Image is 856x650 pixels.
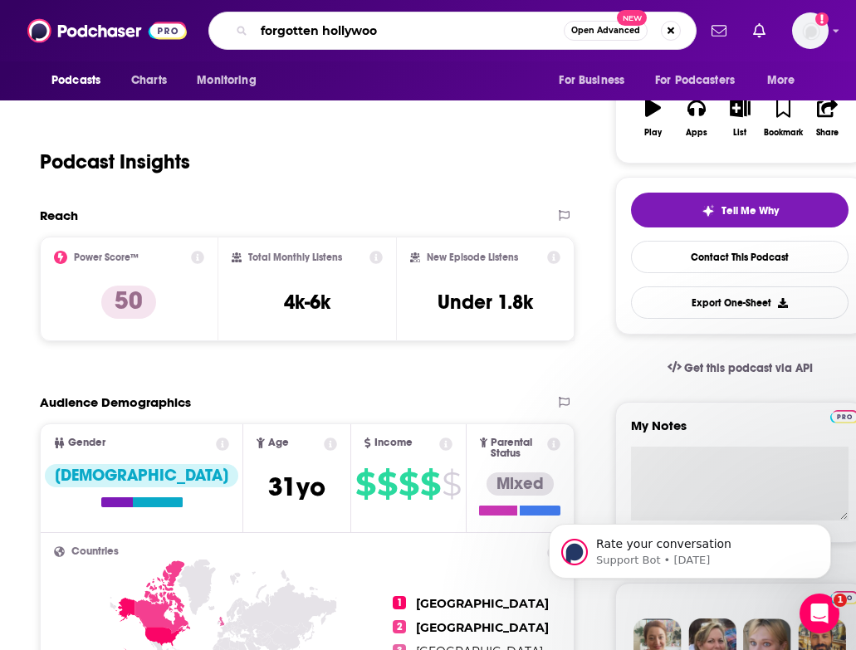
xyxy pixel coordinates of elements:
h2: Reach [40,208,78,223]
span: $ [355,471,375,497]
span: Open Advanced [571,27,640,35]
span: Logged in as RP_publicity [792,12,829,49]
span: 1 [834,594,847,607]
button: List [718,88,761,148]
span: Countries [71,546,119,557]
div: Search podcasts, credits, & more... [208,12,697,50]
a: Contact This Podcast [631,241,849,273]
span: Get this podcast via API [684,361,813,375]
button: Play [631,88,674,148]
a: Charts [120,65,177,96]
iframe: Intercom notifications message [524,489,856,605]
span: Charts [131,69,167,92]
span: Monitoring [197,69,256,92]
span: Gender [68,437,105,448]
a: Get this podcast via API [654,348,827,389]
div: [DEMOGRAPHIC_DATA] [45,464,238,487]
h2: Audience Demographics [40,394,191,410]
input: Search podcasts, credits, & more... [254,17,564,44]
label: My Notes [631,418,849,447]
button: Apps [675,88,718,148]
h2: Power Score™ [74,252,139,263]
span: Parental Status [491,437,544,459]
p: 50 [101,286,156,319]
span: 2 [393,620,406,633]
a: Show notifications dropdown [746,17,772,45]
img: User Profile [792,12,829,49]
span: For Podcasters [655,69,735,92]
img: tell me why sparkle [702,204,715,217]
h2: New Episode Listens [427,252,518,263]
span: Tell Me Why [721,204,779,217]
h3: Under 1.8k [438,290,533,315]
span: Income [374,437,413,448]
span: $ [399,471,418,497]
button: Open AdvancedNew [564,21,648,41]
button: Bookmark [762,88,805,148]
span: [GEOGRAPHIC_DATA] [416,620,549,635]
button: open menu [40,65,122,96]
button: open menu [756,65,816,96]
button: open menu [547,65,645,96]
span: [GEOGRAPHIC_DATA] [416,596,549,611]
span: $ [442,471,461,497]
button: tell me why sparkleTell Me Why [631,193,849,227]
button: open menu [644,65,759,96]
div: Bookmark [764,128,803,138]
div: Apps [686,128,707,138]
span: 1 [393,596,406,609]
h1: Podcast Insights [40,149,190,174]
span: New [617,10,647,26]
span: Age [268,437,289,448]
div: Share [816,128,839,138]
a: Show notifications dropdown [705,17,733,45]
div: Mixed [487,472,554,496]
span: More [767,69,795,92]
span: Podcasts [51,69,100,92]
span: 31 yo [268,471,325,503]
span: For Business [559,69,624,92]
h3: 4k-6k [284,290,330,315]
span: $ [420,471,440,497]
button: Show profile menu [792,12,829,49]
button: Export One-Sheet [631,286,849,319]
button: Share [805,88,849,148]
div: List [733,128,746,138]
div: Play [644,128,662,138]
h2: Total Monthly Listens [248,252,342,263]
button: open menu [185,65,277,96]
iframe: Intercom live chat [800,594,839,633]
img: Podchaser - Follow, Share and Rate Podcasts [27,15,187,46]
span: $ [377,471,397,497]
svg: Add a profile image [815,12,829,26]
